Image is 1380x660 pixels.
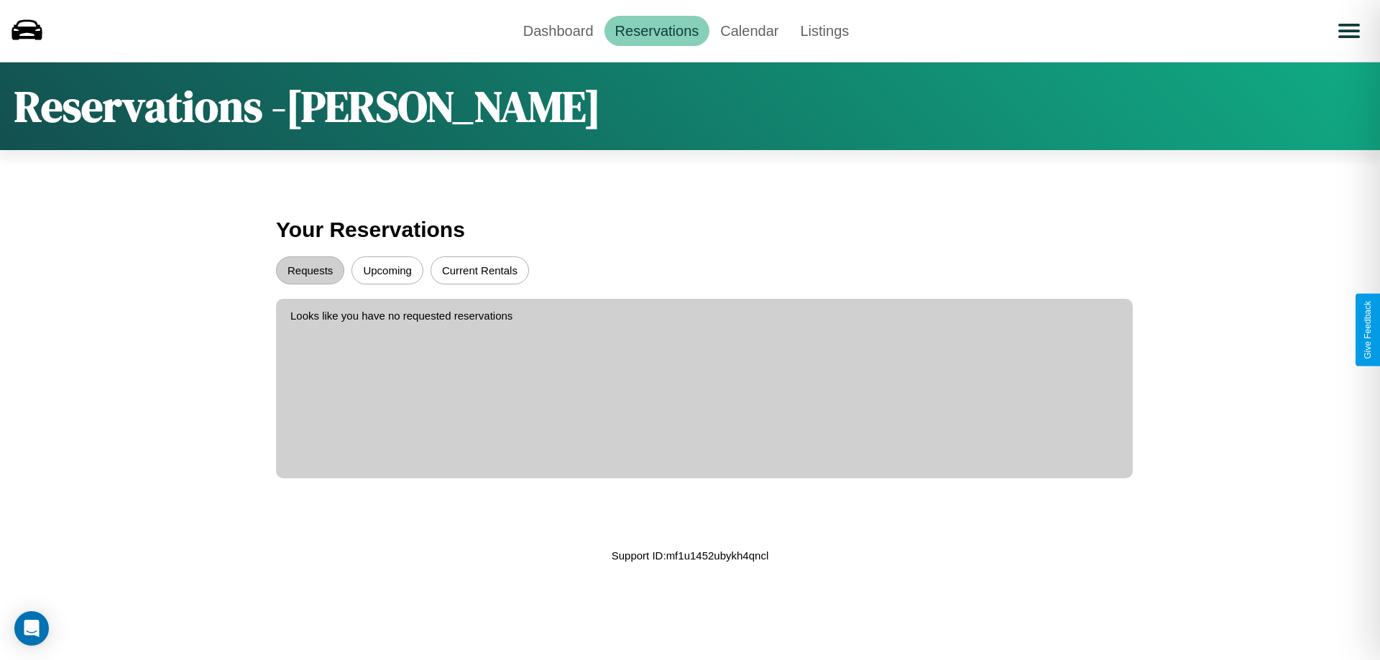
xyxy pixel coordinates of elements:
a: Calendar [709,16,789,46]
a: Reservations [604,16,710,46]
a: Dashboard [512,16,604,46]
div: Give Feedback [1363,301,1373,359]
button: Open menu [1329,11,1369,51]
button: Requests [276,256,344,284]
h1: Reservations - [PERSON_NAME] [14,77,601,136]
div: Open Intercom Messenger [14,611,49,646]
p: Support ID: mf1u1452ubykh4qncl [612,546,768,565]
p: Looks like you have no requested reservations [290,306,1118,325]
button: Upcoming [351,256,423,284]
a: Listings [789,16,860,46]
h3: Your Reservations [276,210,1104,249]
button: Current Rentals [431,256,529,284]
